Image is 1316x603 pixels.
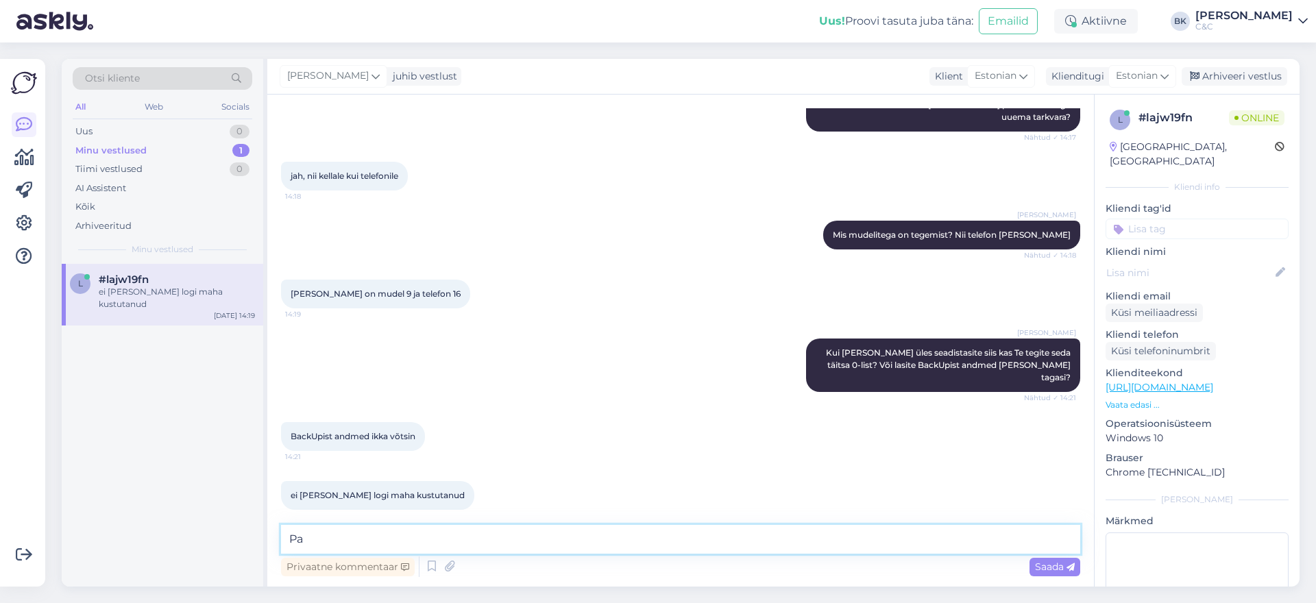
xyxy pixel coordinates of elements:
p: Brauser [1106,451,1289,465]
span: Otsi kliente [85,71,140,86]
p: Chrome [TECHNICAL_ID] [1106,465,1289,480]
span: Nähtud ✓ 14:18 [1024,250,1076,260]
span: Mis mudelitega on tegemist? Nii telefon [PERSON_NAME] [833,230,1071,240]
div: juhib vestlust [387,69,457,84]
a: [URL][DOMAIN_NAME] [1106,381,1213,393]
div: Klient [929,69,963,84]
span: Estonian [1116,69,1158,84]
button: Emailid [979,8,1038,34]
input: Lisa tag [1106,219,1289,239]
span: Online [1229,110,1284,125]
div: Arhiveeritud [75,219,132,233]
img: Askly Logo [11,70,37,96]
span: [PERSON_NAME] [1017,328,1076,338]
div: Arhiveeri vestlus [1182,67,1287,86]
span: Nähtud ✓ 14:21 [1024,393,1076,403]
div: Web [142,98,166,116]
span: l [1118,114,1123,125]
span: [PERSON_NAME] [1017,210,1076,220]
div: [DATE] 14:19 [214,310,255,321]
span: Estonian [975,69,1016,84]
div: Uus [75,125,93,138]
div: Kliendi info [1106,181,1289,193]
span: [PERSON_NAME] on mudel 9 ja telefon 16 [291,288,461,299]
div: 0 [230,125,249,138]
span: Kui [PERSON_NAME] üles seadistasite siis kas Te tegite seda täitsa 0-list? Või lasite BackUpist a... [826,347,1073,382]
span: Nähtud ✓ 14:17 [1024,132,1076,143]
input: Lisa nimi [1106,265,1273,280]
textarea: Palu [281,525,1080,554]
div: Tiimi vestlused [75,162,143,176]
div: Aktiivne [1054,9,1138,34]
p: Kliendi nimi [1106,245,1289,259]
p: Kliendi telefon [1106,328,1289,342]
div: 0 [230,162,249,176]
a: [PERSON_NAME]C&C [1195,10,1308,32]
span: Saada [1035,561,1075,573]
span: 14:19 [285,309,337,319]
b: Uus! [819,14,845,27]
div: ei [PERSON_NAME] logi maha kustutanud [99,286,255,310]
span: Minu vestlused [132,243,193,256]
p: Märkmed [1106,514,1289,528]
div: [GEOGRAPHIC_DATA], [GEOGRAPHIC_DATA] [1110,140,1275,169]
div: [PERSON_NAME] [1195,10,1293,21]
span: jah, nii kellale kui telefonile [291,171,398,181]
p: Operatsioonisüsteem [1106,417,1289,431]
p: Klienditeekond [1106,366,1289,380]
p: Vaata edasi ... [1106,399,1289,411]
p: Kliendi email [1106,289,1289,304]
span: 14:21 [285,452,337,462]
div: All [73,98,88,116]
div: Kõik [75,200,95,214]
span: 14:22 [285,510,337,521]
div: Küsi meiliaadressi [1106,304,1203,322]
span: l [78,278,83,288]
div: 1 [232,144,249,158]
span: ei [PERSON_NAME] logi maha kustutanud [291,490,465,500]
div: [PERSON_NAME] [1106,493,1289,506]
span: [PERSON_NAME] [287,69,369,84]
div: Küsi telefoninumbrit [1106,342,1216,360]
div: Proovi tasuta juba täna: [819,13,973,29]
div: C&C [1195,21,1293,32]
div: Socials [219,98,252,116]
div: Minu vestlused [75,144,147,158]
div: BK [1171,12,1190,31]
div: AI Assistent [75,182,126,195]
span: 14:18 [285,191,337,201]
div: Privaatne kommentaar [281,558,415,576]
div: Klienditugi [1046,69,1104,84]
span: BackUpist andmed ikka võtsin [291,431,415,441]
p: Kliendi tag'id [1106,201,1289,216]
p: Windows 10 [1106,431,1289,445]
div: # lajw19fn [1138,110,1229,126]
span: #lajw19fn [99,273,149,286]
